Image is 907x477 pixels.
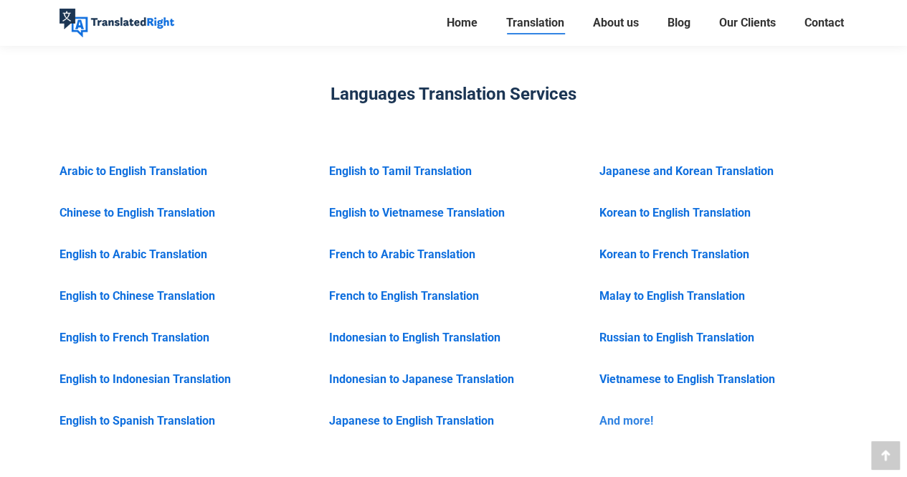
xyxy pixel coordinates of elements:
a: Our Clients [715,13,780,33]
a: English to Tamil Translation [329,164,472,178]
a: English to Spanish Translation [60,414,215,428]
a: Arabic to English Translation [60,164,207,178]
span: About us [593,16,639,30]
img: Translated Right [60,9,174,37]
a: Chinese to English Translation [60,206,215,219]
a: English to French Translation [60,331,209,344]
a: English to Arabic Translation [60,247,207,261]
a: Japanese and Korean Translation [599,164,774,178]
a: Indonesian to English Translation [329,331,500,344]
a: Korean to French Translation [599,247,749,261]
a: Malay to English Translation [599,289,745,303]
a: Japanese to English Translation [329,414,494,428]
a: Blog [663,13,695,33]
span: Home [447,16,478,30]
a: About us [589,13,643,33]
span: Contact [804,16,844,30]
a: Translation [502,13,569,33]
a: English to Chinese Translation [60,289,215,303]
span: Blog [668,16,690,30]
span: Our Clients [719,16,776,30]
a: Vietnamese to English Translation [599,372,775,386]
a: English to Vietnamese Translation [329,206,505,219]
a: Contact [800,13,848,33]
a: French to Arabic Translation [329,247,475,261]
a: Indonesian to Japanese Translation [329,372,514,386]
a: French to English Translation [329,289,479,303]
a: Russian to English Translation [599,331,754,344]
a: And more! [599,414,653,428]
a: English to Indonesian Translation [60,372,231,386]
a: Korean to English Translation [599,206,751,219]
a: Home [442,13,482,33]
h4: Languages Translation Services [60,84,848,104]
span: Translation [506,16,564,30]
